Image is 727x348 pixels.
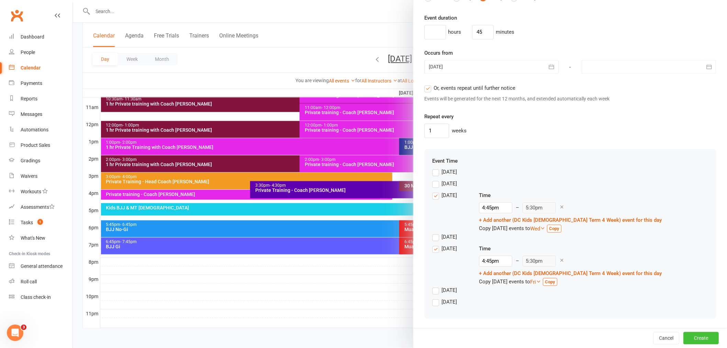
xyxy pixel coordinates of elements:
[9,274,72,290] a: Roll call
[653,332,679,345] button: Cancel
[434,84,515,91] span: Or, events repeat until further notice
[21,158,40,163] div: Gradings
[21,189,41,194] div: Workouts
[9,230,72,246] a: What's New
[424,14,457,22] label: Event duration
[21,50,35,55] div: People
[558,60,582,74] div: -
[432,157,458,165] label: Event Time
[479,278,662,286] div: Copy [DATE] events to
[21,111,42,117] div: Messages
[9,45,72,60] a: People
[7,325,23,341] iframe: Intercom live chat
[8,7,25,24] a: Clubworx
[21,263,63,269] div: General attendance
[441,298,457,305] div: [DATE]
[479,224,662,233] div: Copy [DATE] events to
[516,204,519,212] div: –
[441,191,457,198] div: [DATE]
[424,49,453,57] label: Occurs from
[37,219,43,225] span: 1
[496,28,514,36] div: minutes
[9,290,72,305] a: Class kiosk mode
[9,122,72,138] a: Automations
[448,28,461,36] div: hours
[21,80,42,86] div: Payments
[21,142,50,148] div: Product Sales
[9,184,72,199] a: Workouts
[9,91,72,107] a: Reports
[9,60,72,76] a: Calendar
[9,76,72,91] a: Payments
[9,107,72,122] a: Messages
[424,95,716,102] div: Events will be generated for the next 12 months, and extended automatically each week
[21,204,55,210] div: Assessments
[441,168,457,175] div: [DATE]
[21,325,26,330] span: 3
[21,279,37,284] div: Roll call
[9,259,72,274] a: General attendance kiosk mode
[479,191,662,199] div: Time
[21,294,51,300] div: Class check-in
[21,235,45,241] div: What's New
[441,286,457,293] div: [DATE]
[21,34,44,40] div: Dashboard
[683,332,719,345] button: Create
[441,233,457,240] div: [DATE]
[479,270,662,276] a: + Add another (DC Kids [DEMOGRAPHIC_DATA] Term 4 Week) event for this day
[21,173,37,179] div: Waivers
[530,279,541,285] a: Fri
[9,153,72,168] a: Gradings
[549,226,559,231] strong: Copy
[9,199,72,215] a: Assessments
[21,127,48,132] div: Automations
[9,215,72,230] a: Tasks 1
[479,217,662,223] a: + Add another (DC Kids [DEMOGRAPHIC_DATA] Term 4 Week) event for this day
[9,29,72,45] a: Dashboard
[9,168,72,184] a: Waivers
[530,226,545,232] a: Wed
[516,257,519,265] div: –
[441,244,457,252] div: [DATE]
[21,220,33,225] div: Tasks
[452,127,467,135] div: weeks
[21,65,41,70] div: Calendar
[21,96,37,101] div: Reports
[9,138,72,153] a: Product Sales
[441,180,457,187] div: [DATE]
[424,112,454,121] label: Repeat every
[479,244,662,253] div: Time
[545,279,555,284] strong: Copy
